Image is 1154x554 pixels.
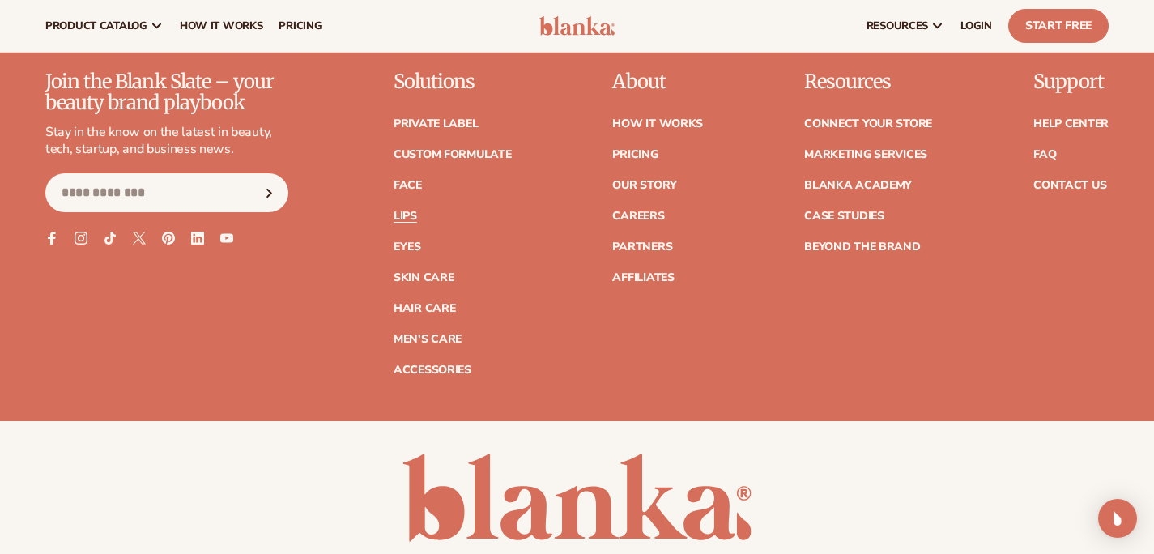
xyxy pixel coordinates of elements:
a: Custom formulate [394,149,512,160]
a: Case Studies [804,211,884,222]
a: Partners [612,241,672,253]
a: Lips [394,211,417,222]
a: Help Center [1033,118,1109,130]
span: LOGIN [960,19,992,32]
a: Careers [612,211,664,222]
a: Accessories [394,364,471,376]
a: Blanka Academy [804,180,912,191]
a: Skin Care [394,272,454,283]
a: Private label [394,118,478,130]
div: Open Intercom Messenger [1098,499,1137,538]
a: Hair Care [394,303,455,314]
span: resources [867,19,928,32]
a: Eyes [394,241,421,253]
a: Marketing services [804,149,927,160]
img: logo [539,16,615,36]
a: Contact Us [1033,180,1106,191]
a: Our Story [612,180,676,191]
a: How It Works [612,118,703,130]
p: About [612,71,703,92]
a: Beyond the brand [804,241,921,253]
span: product catalog [45,19,147,32]
p: Support [1033,71,1109,92]
span: How It Works [180,19,263,32]
p: Stay in the know on the latest in beauty, tech, startup, and business news. [45,124,288,158]
a: Men's Care [394,334,462,345]
p: Solutions [394,71,512,92]
a: Pricing [612,149,658,160]
a: FAQ [1033,149,1056,160]
a: Start Free [1008,9,1109,43]
span: pricing [279,19,322,32]
a: Connect your store [804,118,932,130]
button: Subscribe [252,173,287,212]
p: Join the Blank Slate – your beauty brand playbook [45,71,288,114]
a: Affiliates [612,272,674,283]
a: Face [394,180,422,191]
p: Resources [804,71,932,92]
